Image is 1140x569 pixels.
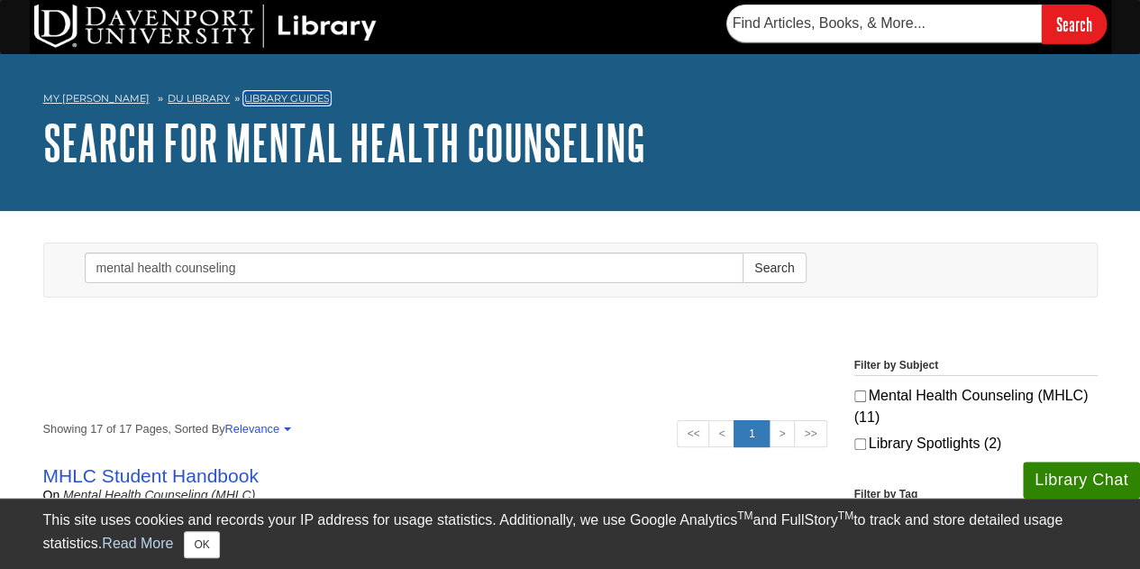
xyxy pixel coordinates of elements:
input: Find Articles, Books, & More... [726,5,1042,42]
strong: Showing 17 of 17 Pages, Sorted By [43,420,827,437]
a: MHLC Student Handbook [43,465,259,486]
a: 1 [734,420,770,447]
label: Library Spotlights (2) [854,433,1098,454]
h1: Search for mental health counseling [43,115,1098,170]
sup: TM [737,509,752,522]
a: Read More [102,536,173,551]
sup: TM [838,509,853,522]
a: Library Guides [244,92,330,105]
a: > [769,420,795,447]
input: Library Spotlights (2) [854,438,866,450]
a: << [677,420,709,447]
a: My [PERSON_NAME] [43,91,150,106]
ul: Search Pagination [677,420,826,447]
button: Close [184,531,219,558]
button: Search [743,252,806,283]
input: Search [1042,5,1107,43]
span: on [43,488,60,502]
input: Enter Search Words [85,252,744,283]
a: >> [794,420,826,447]
nav: breadcrumb [43,87,1098,115]
div: This site uses cookies and records your IP address for usage statistics. Additionally, we use Goo... [43,509,1098,558]
input: Mental Health Counseling (MHLC) (11) [854,390,866,402]
legend: Filter by Subject [854,357,1098,376]
legend: Filter by Tag [854,486,1098,505]
a: Mental Health Counseling (MHLC) [63,488,255,502]
img: DU Library [34,5,377,48]
a: < [708,420,734,447]
button: Library Chat [1023,462,1140,499]
label: Mental Health Counseling (MHLC) (11) [854,385,1098,428]
form: Searches DU Library's articles, books, and more [726,5,1107,43]
a: Relevance [225,422,288,436]
a: DU Library [168,92,230,105]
